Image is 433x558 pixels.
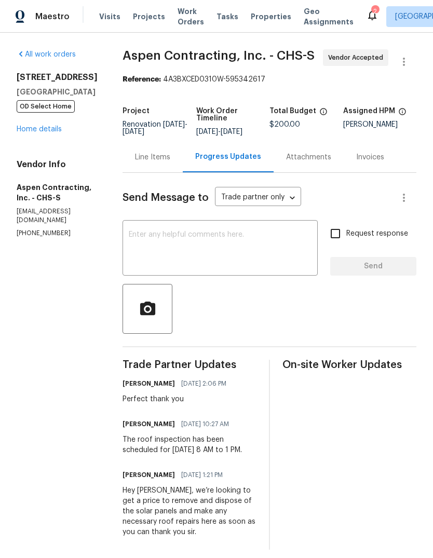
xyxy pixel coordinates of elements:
h5: [GEOGRAPHIC_DATA] [17,87,98,97]
div: Trade partner only [215,189,301,207]
h4: Vendor Info [17,159,98,170]
p: [PHONE_NUMBER] [17,229,98,238]
span: On-site Worker Updates [282,360,416,370]
div: 2 [371,6,378,17]
b: Reference: [123,76,161,83]
h5: Assigned HPM [343,107,395,115]
span: [DATE] 10:27 AM [181,419,229,429]
h5: Work Order Timeline [196,107,270,122]
span: [DATE] [196,128,218,135]
div: [PERSON_NAME] [343,121,417,128]
p: [EMAIL_ADDRESS][DOMAIN_NAME] [17,207,98,225]
div: Perfect thank you [123,394,233,404]
h6: [PERSON_NAME] [123,378,175,389]
div: Attachments [286,152,331,162]
span: - [196,128,242,135]
span: Projects [133,11,165,22]
div: Line Items [135,152,170,162]
span: Request response [346,228,408,239]
div: Progress Updates [195,152,261,162]
span: Maestro [35,11,70,22]
span: Trade Partner Updates [123,360,256,370]
div: 4A3BXCED0310W-595342617 [123,74,416,85]
span: Visits [99,11,120,22]
span: OD Select Home [17,100,75,113]
span: [DATE] [123,128,144,135]
h5: Project [123,107,150,115]
span: [DATE] [221,128,242,135]
span: Geo Assignments [304,6,354,27]
h6: [PERSON_NAME] [123,470,175,480]
h5: Aspen Contracting, Inc. - CHS-S [17,182,98,203]
span: Properties [251,11,291,22]
h2: [STREET_ADDRESS] [17,72,98,83]
span: The total cost of line items that have been proposed by Opendoor. This sum includes line items th... [319,107,328,121]
a: All work orders [17,51,76,58]
span: [DATE] 1:21 PM [181,470,223,480]
a: Home details [17,126,62,133]
span: Aspen Contracting, Inc. - CHS-S [123,49,315,62]
span: The hpm assigned to this work order. [398,107,407,121]
div: Hey [PERSON_NAME], we’re looking to get a price to remove and dispose of the solar panels and mak... [123,485,256,537]
span: Work Orders [178,6,204,27]
span: - [123,121,187,135]
span: Send Message to [123,193,209,203]
span: Tasks [216,13,238,20]
div: The roof inspection has been scheduled for [DATE] 8 AM to 1 PM. [123,434,256,455]
h6: [PERSON_NAME] [123,419,175,429]
span: $200.00 [269,121,300,128]
div: Invoices [356,152,384,162]
span: Vendor Accepted [328,52,387,63]
span: Renovation [123,121,187,135]
span: [DATE] 2:06 PM [181,378,226,389]
h5: Total Budget [269,107,316,115]
span: [DATE] [163,121,185,128]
